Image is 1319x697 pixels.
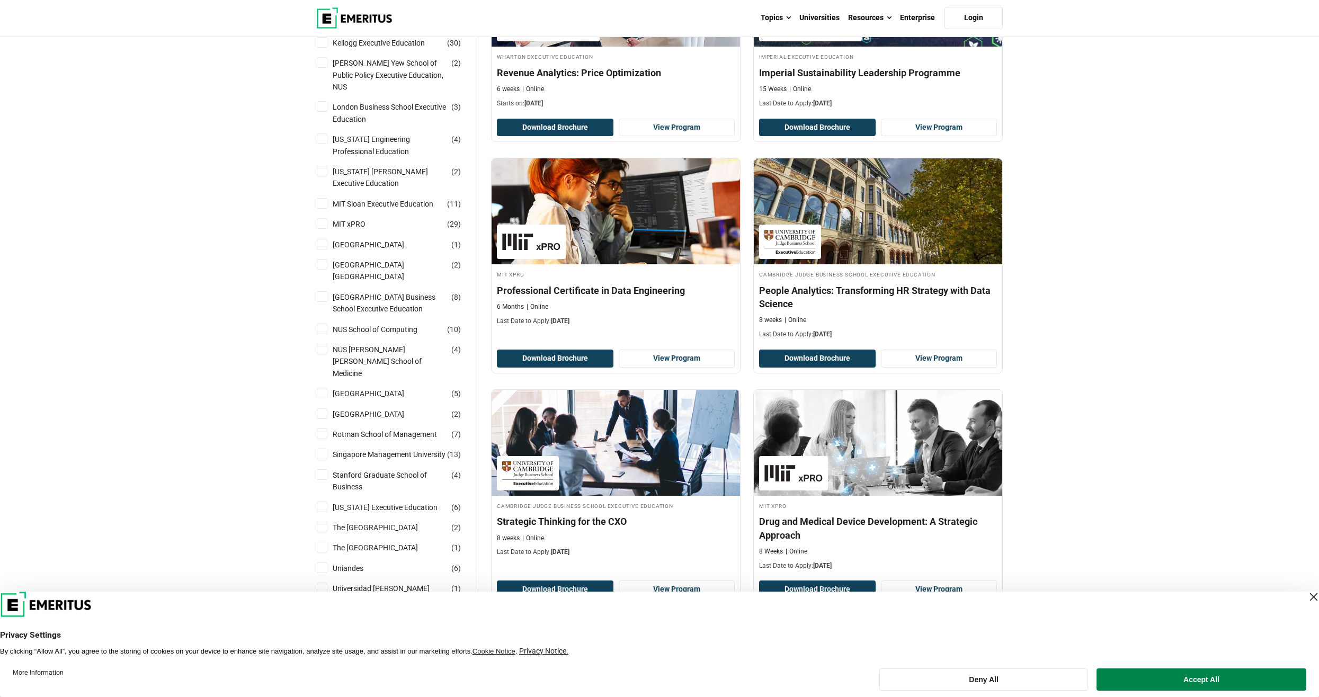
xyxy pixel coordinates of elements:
[551,317,569,325] span: [DATE]
[451,239,461,251] span: ( )
[333,239,425,251] a: [GEOGRAPHIC_DATA]
[492,158,740,331] a: Data Science and Analytics Course by MIT xPRO - September 11, 2025 MIT xPRO MIT xPRO Professional...
[451,133,461,145] span: ( )
[497,534,520,543] p: 8 weeks
[881,350,997,368] a: View Program
[454,543,458,552] span: 1
[451,259,461,271] span: ( )
[754,390,1002,576] a: Healthcare Course by MIT xPRO - September 11, 2025 MIT xPRO MIT xPRO Drug and Medical Device Deve...
[451,57,461,69] span: ( )
[759,316,782,325] p: 8 weeks
[451,583,461,594] span: ( )
[451,344,461,355] span: ( )
[454,503,458,512] span: 6
[759,515,997,541] h4: Drug and Medical Device Development: A Strategic Approach
[333,388,425,399] a: [GEOGRAPHIC_DATA]
[502,461,554,485] img: Cambridge Judge Business School Executive Education
[497,548,735,557] p: Last Date to Apply:
[497,580,613,598] button: Download Brochure
[333,259,468,283] a: [GEOGRAPHIC_DATA] [GEOGRAPHIC_DATA]
[759,350,876,368] button: Download Brochure
[333,101,468,125] a: London Business School Executive Education
[492,390,740,562] a: Leadership Course by Cambridge Judge Business School Executive Education - September 11, 2025 Cam...
[497,119,613,137] button: Download Brochure
[447,324,461,335] span: ( )
[759,330,997,339] p: Last Date to Apply:
[759,284,997,310] h4: People Analytics: Transforming HR Strategy with Data Science
[454,523,458,532] span: 2
[333,291,468,315] a: [GEOGRAPHIC_DATA] Business School Executive Education
[492,390,740,496] img: Strategic Thinking for the CXO | Online Leadership Course
[333,344,468,379] a: NUS [PERSON_NAME] [PERSON_NAME] School of Medicine
[497,317,735,326] p: Last Date to Apply:
[497,270,735,279] h4: MIT xPRO
[454,59,458,67] span: 2
[789,85,811,94] p: Online
[497,302,524,311] p: 6 Months
[754,158,1002,344] a: Data Science and Analytics Course by Cambridge Judge Business School Executive Education - Septem...
[785,316,806,325] p: Online
[619,580,735,598] a: View Program
[944,7,1003,29] a: Login
[454,471,458,479] span: 4
[333,428,458,440] a: Rotman School of Management
[454,389,458,398] span: 5
[450,450,458,459] span: 13
[497,350,613,368] button: Download Brochure
[451,291,461,303] span: ( )
[764,461,823,485] img: MIT xPRO
[522,85,544,94] p: Online
[497,66,735,79] h4: Revenue Analytics: Price Optimization
[881,580,997,598] a: View Program
[619,119,735,137] a: View Program
[450,200,458,208] span: 11
[764,230,816,254] img: Cambridge Judge Business School Executive Education
[497,85,520,94] p: 6 weeks
[454,240,458,249] span: 1
[454,430,458,439] span: 7
[759,99,997,108] p: Last Date to Apply:
[524,100,543,107] span: [DATE]
[813,562,832,569] span: [DATE]
[333,408,425,420] a: [GEOGRAPHIC_DATA]
[759,52,997,61] h4: Imperial Executive Education
[527,302,548,311] p: Online
[786,547,807,556] p: Online
[497,515,735,528] h4: Strategic Thinking for the CXO
[454,410,458,418] span: 2
[451,562,461,574] span: ( )
[333,218,387,230] a: MIT xPRO
[813,330,832,338] span: [DATE]
[759,501,997,510] h4: MIT xPRO
[450,325,458,334] span: 10
[447,37,461,49] span: ( )
[759,561,997,570] p: Last Date to Apply:
[333,166,468,190] a: [US_STATE] [PERSON_NAME] Executive Education
[333,502,459,513] a: [US_STATE] Executive Education
[754,158,1002,264] img: People Analytics: Transforming HR Strategy with Data Science | Online Data Science and Analytics ...
[454,584,458,593] span: 1
[454,261,458,269] span: 2
[522,534,544,543] p: Online
[881,119,997,137] a: View Program
[454,103,458,111] span: 3
[451,522,461,533] span: ( )
[619,350,735,368] a: View Program
[447,449,461,460] span: ( )
[451,542,461,553] span: ( )
[333,449,467,460] a: Singapore Management University
[813,100,832,107] span: [DATE]
[451,388,461,399] span: ( )
[451,469,461,481] span: ( )
[454,135,458,144] span: 4
[333,542,439,553] a: The [GEOGRAPHIC_DATA]
[333,133,468,157] a: [US_STATE] Engineering Professional Education
[333,324,439,335] a: NUS School of Computing
[759,580,876,598] button: Download Brochure
[497,501,735,510] h4: Cambridge Judge Business School Executive Education
[754,390,1002,496] img: Drug and Medical Device Development: A Strategic Approach | Online Healthcare Course
[454,345,458,354] span: 4
[333,469,468,493] a: Stanford Graduate School of Business
[492,158,740,264] img: Professional Certificate in Data Engineering | Online Data Science and Analytics Course
[759,547,783,556] p: 8 Weeks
